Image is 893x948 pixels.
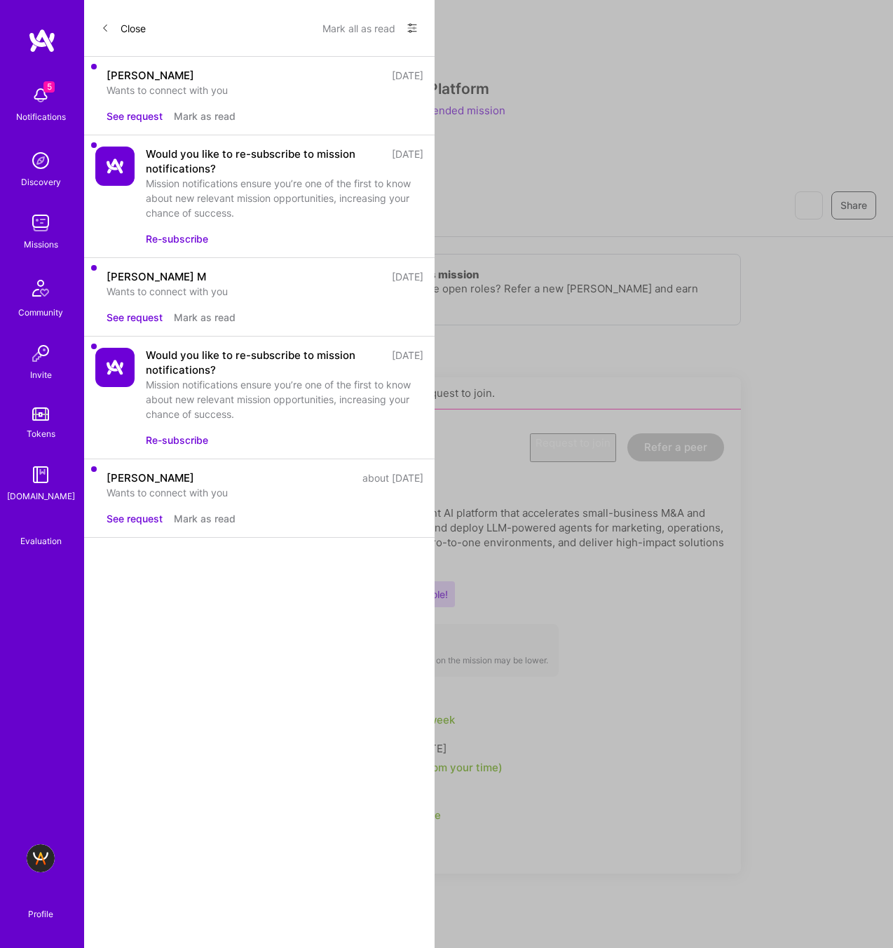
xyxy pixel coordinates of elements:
button: Mark as read [174,511,236,526]
i: icon SelectionTeam [36,523,46,534]
div: [PERSON_NAME] [107,470,194,485]
button: Mark as read [174,310,236,325]
img: Company Logo [95,147,135,186]
a: Profile [23,892,58,920]
span: 5 [43,81,55,93]
img: Community [24,271,57,305]
button: See request [107,511,163,526]
div: [DATE] [392,348,423,377]
button: Mark all as read [322,17,395,39]
div: [DATE] [392,147,423,176]
div: Invite [30,367,52,382]
div: [DATE] [392,269,423,284]
img: Invite [27,339,55,367]
div: Wants to connect with you [107,83,423,97]
div: Would you like to re-subscribe to mission notifications? [146,348,383,377]
div: Missions [24,237,58,252]
div: Wants to connect with you [107,284,423,299]
div: [PERSON_NAME] [107,68,194,83]
button: Re-subscribe [146,433,208,447]
div: Would you like to re-subscribe to mission notifications? [146,147,383,176]
img: guide book [27,461,55,489]
img: bell [27,81,55,109]
a: A.Team - Grow A.Team's Community & Demand [23,844,58,872]
div: [PERSON_NAME] M [107,269,206,284]
div: Discovery [21,175,61,189]
div: Community [18,305,63,320]
div: Evaluation [20,534,62,548]
div: [DATE] [392,68,423,83]
img: discovery [27,147,55,175]
img: teamwork [27,209,55,237]
button: See request [107,310,163,325]
button: Close [101,17,146,39]
button: Mark as read [174,109,236,123]
div: Mission notifications ensure you’re one of the first to know about new relevant mission opportuni... [146,176,423,220]
div: Profile [28,907,53,920]
div: [DOMAIN_NAME] [7,489,75,503]
button: Re-subscribe [146,231,208,246]
div: Notifications [16,109,66,124]
img: logo [28,28,56,53]
button: See request [107,109,163,123]
div: Mission notifications ensure you’re one of the first to know about new relevant mission opportuni... [146,377,423,421]
img: tokens [32,407,49,421]
img: Company Logo [95,348,135,387]
img: A.Team - Grow A.Team's Community & Demand [27,844,55,872]
div: about [DATE] [362,470,423,485]
div: Tokens [27,426,55,441]
div: Wants to connect with you [107,485,423,500]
